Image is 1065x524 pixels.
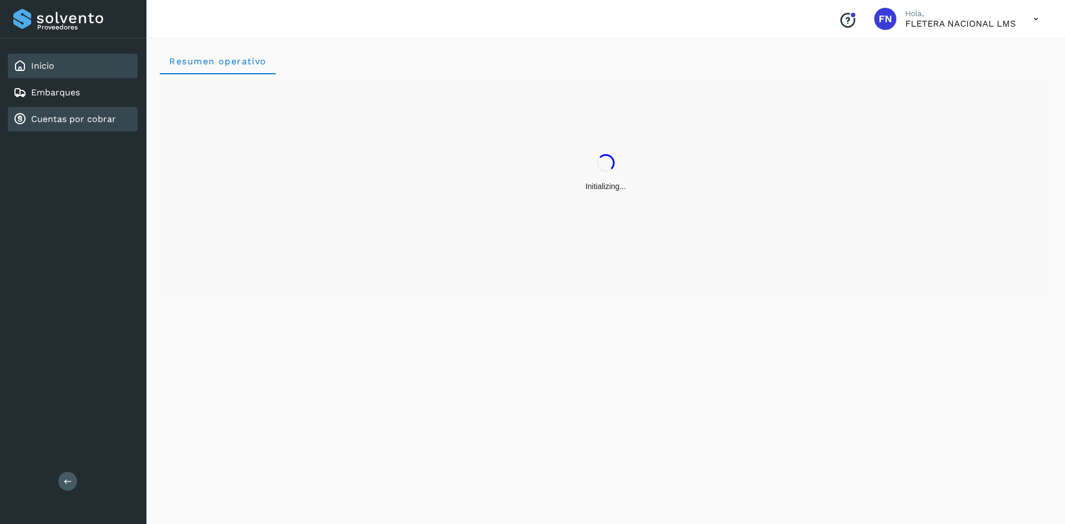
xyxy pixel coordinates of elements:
[37,23,133,31] p: Proveedores
[905,18,1016,29] p: FLETERA NACIONAL LMS
[905,9,1016,18] p: Hola,
[31,114,116,124] a: Cuentas por cobrar
[8,80,138,105] div: Embarques
[8,107,138,131] div: Cuentas por cobrar
[8,54,138,78] div: Inicio
[31,87,80,98] a: Embarques
[169,56,267,67] span: Resumen operativo
[31,60,54,71] a: Inicio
